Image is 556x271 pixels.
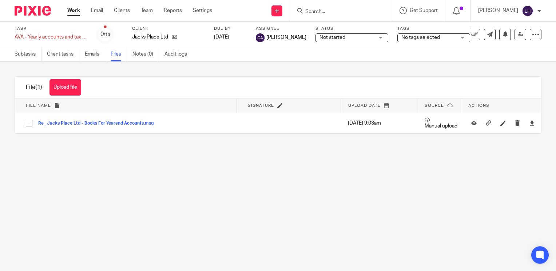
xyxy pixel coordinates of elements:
label: Tags [397,26,470,32]
a: Reports [164,7,182,14]
span: Signature [248,104,274,108]
img: Pixie [15,6,51,16]
span: [PERSON_NAME] [266,34,306,41]
h1: File [26,84,42,91]
a: Client tasks [47,47,79,61]
a: Subtasks [15,47,41,61]
span: File name [26,104,51,108]
input: Search [305,9,370,15]
label: Task [15,26,87,32]
span: No tags selected [401,35,440,40]
input: Select [22,116,36,130]
p: Jacks Place Ltd [132,33,168,41]
label: Due by [214,26,247,32]
small: /13 [104,33,110,37]
label: Status [315,26,388,32]
a: Work [67,7,80,14]
a: Clients [114,7,130,14]
p: [DATE] 9:03am [348,120,413,127]
span: [DATE] [214,35,229,40]
img: svg%3E [522,5,533,17]
span: Upload date [348,104,381,108]
a: Notes (0) [132,47,159,61]
label: Client [132,26,205,32]
a: Download [529,120,535,127]
a: Settings [193,7,212,14]
a: Audit logs [164,47,192,61]
span: (1) [35,84,42,90]
div: 0 [100,30,110,39]
span: Get Support [410,8,438,13]
button: Re_ Jacks Place Ltd - Books For Yearend Accounts.msg [38,121,159,126]
span: Not started [319,35,345,40]
a: Files [111,47,127,61]
img: svg%3E [256,33,265,42]
a: Team [141,7,153,14]
a: Emails [85,47,105,61]
div: AVA - Yearly accounts and tax return [15,33,87,41]
span: Source [425,104,444,108]
p: Manual upload [425,117,457,130]
button: Upload file [49,79,81,96]
label: Assignee [256,26,306,32]
span: Actions [468,104,489,108]
a: Email [91,7,103,14]
p: [PERSON_NAME] [478,7,518,14]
